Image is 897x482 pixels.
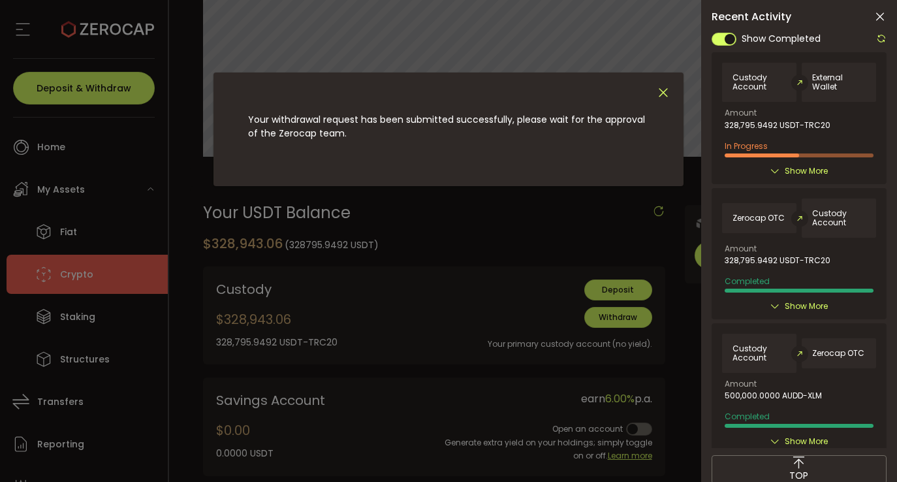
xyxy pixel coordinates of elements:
[732,344,786,362] span: Custody Account
[785,300,828,313] span: Show More
[732,214,785,223] span: Zerocap OTC
[785,165,828,178] span: Show More
[732,73,786,91] span: Custody Account
[725,140,768,152] span: In Progress
[725,121,830,130] span: 328,795.9492 USDT-TRC20
[812,349,864,358] span: Zerocap OTC
[725,109,757,117] span: Amount
[785,435,828,448] span: Show More
[742,32,821,46] span: Show Completed
[725,245,757,253] span: Amount
[812,73,866,91] span: External Wallet
[725,380,757,388] span: Amount
[213,72,684,186] div: dialog
[656,86,670,101] button: Close
[725,391,822,400] span: 500,000.0000 AUDD-XLM
[832,419,897,482] iframe: Chat Widget
[812,209,866,227] span: Custody Account
[725,411,770,422] span: Completed
[725,256,830,265] span: 328,795.9492 USDT-TRC20
[712,12,791,22] span: Recent Activity
[248,113,645,140] span: Your withdrawal request has been submitted successfully, please wait for the approval of the Zero...
[725,276,770,287] span: Completed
